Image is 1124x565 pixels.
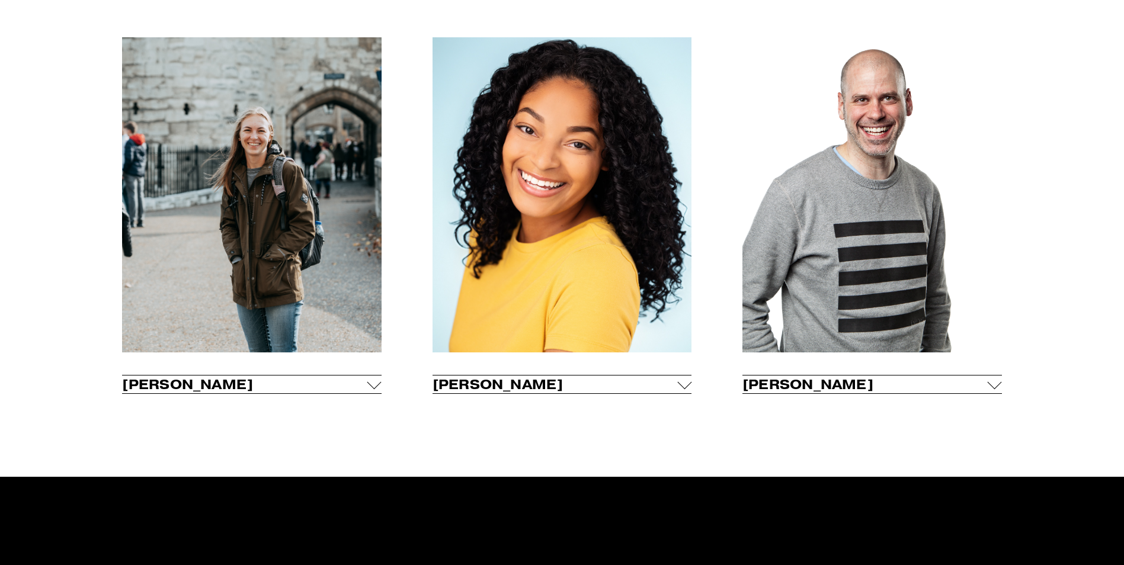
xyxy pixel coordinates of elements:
button: [PERSON_NAME] [742,375,1002,393]
span: [PERSON_NAME] [122,376,367,393]
span: [PERSON_NAME] [433,376,678,393]
button: [PERSON_NAME] [433,375,692,393]
button: [PERSON_NAME] [122,375,382,393]
span: [PERSON_NAME] [742,376,988,393]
